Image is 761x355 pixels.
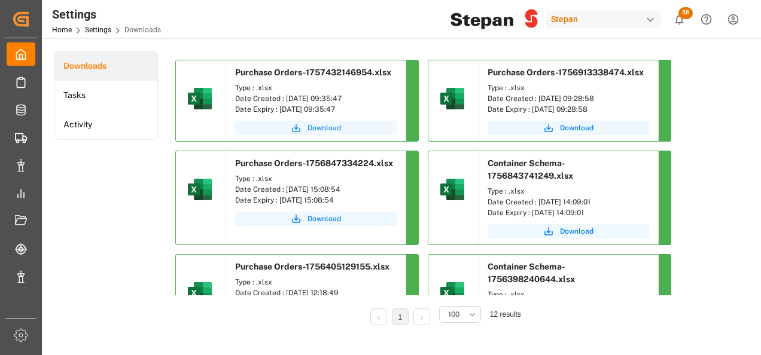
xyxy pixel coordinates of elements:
[488,262,575,284] span: Container Schema-1756398240644.xlsx
[235,262,389,271] span: Purchase Orders-1756405129155.xlsx
[55,51,157,81] a: Downloads
[488,121,649,135] button: Download
[413,308,430,325] li: Next Page
[450,9,538,30] img: Stepan_Company_logo.svg.png_1713531530.png
[488,289,649,300] div: Type : .xlsx
[55,110,157,139] a: Activity
[55,81,157,110] a: Tasks
[488,93,649,104] div: Date Created : [DATE] 09:28:58
[235,212,397,226] button: Download
[235,173,397,184] div: Type : .xlsx
[438,279,467,307] img: microsoft-excel-2019--v1.png
[235,287,397,298] div: Date Created : [DATE] 12:18:49
[448,309,459,320] span: 100
[235,121,397,135] button: Download
[490,310,521,319] span: 12 results
[235,184,397,195] div: Date Created : [DATE] 15:08:54
[488,158,573,180] span: Container Schema-1756843741249.xlsx
[666,6,693,33] button: show 58 new notifications
[235,68,391,77] span: Purchase Orders-1757432146954.xlsx
[560,226,593,237] span: Download
[546,8,666,30] button: Stepan
[488,68,644,77] span: Purchase Orders-1756913338474.xlsx
[235,158,393,168] span: Purchase Orders-1756847334224.xlsx
[546,11,661,28] div: Stepan
[235,82,397,93] div: Type : .xlsx
[438,175,467,204] img: microsoft-excel-2019--v1.png
[488,186,649,197] div: Type : .xlsx
[370,308,387,325] li: Previous Page
[308,213,341,224] span: Download
[235,195,397,206] div: Date Expiry : [DATE] 15:08:54
[678,7,693,19] span: 58
[398,313,402,322] a: 1
[52,5,161,23] div: Settings
[488,207,649,218] div: Date Expiry : [DATE] 14:09:01
[308,123,341,133] span: Download
[693,6,720,33] button: Help Center
[488,104,649,115] div: Date Expiry : [DATE] 09:28:58
[235,104,397,115] div: Date Expiry : [DATE] 09:35:47
[235,93,397,104] div: Date Created : [DATE] 09:35:47
[560,123,593,133] span: Download
[488,224,649,238] button: Download
[52,26,72,34] a: Home
[488,197,649,207] div: Date Created : [DATE] 14:09:01
[439,306,481,323] button: open menu
[392,308,409,325] li: 1
[438,84,467,113] img: microsoft-excel-2019--v1.png
[235,277,397,287] div: Type : .xlsx
[185,175,214,204] img: microsoft-excel-2019--v1.png
[488,82,649,93] div: Type : .xlsx
[185,84,214,113] img: microsoft-excel-2019--v1.png
[85,26,111,34] a: Settings
[185,279,214,307] img: microsoft-excel-2019--v1.png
